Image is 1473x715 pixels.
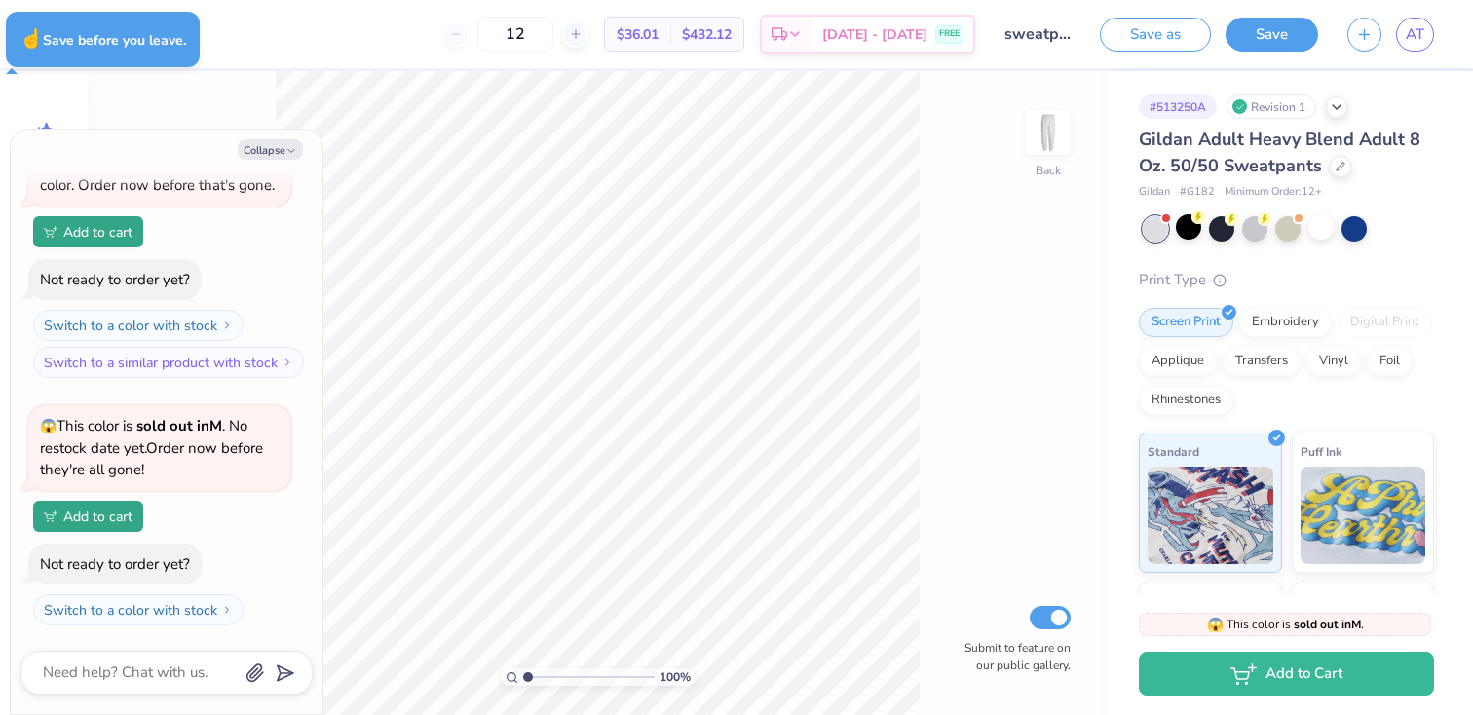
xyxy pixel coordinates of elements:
[1036,162,1061,179] div: Back
[1367,347,1413,376] div: Foil
[40,416,263,479] span: This color is . No restock date yet. Order now before they're all gone!
[1338,308,1432,337] div: Digital Print
[1139,269,1434,291] div: Print Type
[682,24,732,45] span: $432.12
[954,639,1071,674] label: Submit to feature on our public gallery.
[990,15,1085,54] input: Untitled Design
[1301,441,1341,462] span: Puff Ink
[33,347,304,378] button: Switch to a similar product with stock
[822,24,927,45] span: [DATE] - [DATE]
[660,668,691,686] span: 100 %
[1306,347,1361,376] div: Vinyl
[477,17,553,52] input: – –
[1239,308,1332,337] div: Embroidery
[1029,113,1068,152] img: Back
[1139,347,1217,376] div: Applique
[1139,128,1420,177] span: Gildan Adult Heavy Blend Adult 8 Oz. 50/50 Sweatpants
[1396,18,1434,52] a: AT
[1406,23,1424,46] span: AT
[1139,652,1434,696] button: Add to Cart
[40,155,57,173] span: 🫣
[44,510,57,522] img: Add to cart
[1139,386,1233,415] div: Rhinestones
[40,270,190,289] div: Not ready to order yet?
[136,416,222,435] strong: sold out in M
[151,154,197,173] strong: 78 XLs
[44,226,57,238] img: Add to cart
[1225,184,1322,201] span: Minimum Order: 12 +
[238,139,303,160] button: Collapse
[1207,616,1364,633] span: This color is .
[40,554,190,574] div: Not ready to order yet?
[33,216,143,247] button: Add to cart
[1148,467,1273,564] img: Standard
[33,310,244,341] button: Switch to a color with stock
[1139,308,1233,337] div: Screen Print
[282,357,293,368] img: Switch to a similar product with stock
[1227,94,1316,119] div: Revision 1
[1301,467,1426,564] img: Puff Ink
[40,417,57,435] span: 😱
[1139,184,1170,201] span: Gildan
[1226,18,1318,52] button: Save
[1148,441,1199,462] span: Standard
[939,27,960,41] span: FREE
[33,594,244,625] button: Switch to a color with stock
[1100,18,1211,52] button: Save as
[1301,591,1416,612] span: Metallic & Glitter Ink
[1223,347,1301,376] div: Transfers
[33,501,143,532] button: Add to cart
[221,320,233,331] img: Switch to a color with stock
[1148,591,1195,612] span: Neon Ink
[1207,616,1224,634] span: 😱
[1139,94,1217,119] div: # 513250A
[221,604,233,616] img: Switch to a color with stock
[1180,184,1215,201] span: # G182
[1294,617,1361,632] strong: sold out in M
[617,24,659,45] span: $36.01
